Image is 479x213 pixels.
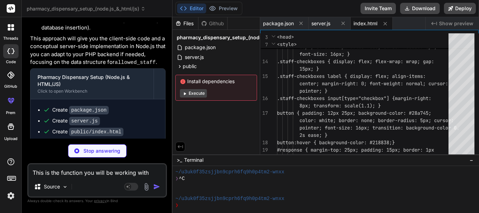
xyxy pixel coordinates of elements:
[69,106,109,114] code: package.json
[142,183,150,191] img: attachment
[184,157,203,164] span: Terminal
[4,136,18,142] label: Upload
[260,73,268,80] div: 15
[180,78,252,85] span: Install dependencies
[299,88,328,94] span: pointer; }
[62,184,68,190] img: Pick Models
[260,58,268,65] div: 14
[440,117,454,124] span: rsor:
[38,74,147,88] div: Pharmacy Dispensary Setup (Node.js & HTML/JS)
[263,20,294,27] span: package.json
[4,84,17,89] label: GitHub
[69,117,100,125] code: server.js
[277,147,395,153] span: #response { margin-top: 25px; padding: 15p
[83,147,120,154] p: Stop answering
[299,102,381,109] span: 8px; transform: scale(1.1); }
[311,20,330,27] span: server.js
[177,34,295,41] span: pharmacy_dispensary_setup_(node.js_&_html/js)
[277,41,297,47] span: <style>
[277,95,395,101] span: .staff-checkboxes input[type="checkbox"] {
[177,157,182,164] span: >_
[353,20,377,27] span: index.html
[184,53,204,61] span: server.js
[175,175,179,182] span: ❯
[180,89,207,98] button: Execute
[175,202,179,209] span: ❯
[3,35,18,41] label: threads
[260,41,268,48] span: 7
[395,110,431,116] span: lor: #28a745;
[52,117,100,125] div: Create
[27,5,146,12] span: pharmacy_dispensary_setup_(node.js_&_html/js)
[6,59,16,65] label: code
[175,195,284,202] span: ~/u3uk0f35zsjjbn9cprh6fq9h0p4tm2-wnxx
[360,3,396,14] button: Invite Team
[299,125,440,131] span: pointer; font-size: 16px; transition: background-c
[299,117,440,124] span: color: white; border: none; border-radius: 5px; cu
[177,4,206,13] button: Editor
[260,146,268,154] div: 19
[395,147,434,153] span: x; border: 1px
[392,139,395,146] span: }
[260,95,268,102] div: 16
[69,139,120,147] code: public/script.js
[27,198,167,204] p: Always double-check its answers. Your in Bind
[440,125,459,131] span: olor 0.
[299,51,350,57] span: font-size: 16px; }
[260,139,268,146] div: 18
[52,128,123,135] div: Create
[277,139,392,146] span: button:hover { background-color: #218838;
[277,110,395,116] span: button { padding: 12px 25px; background-co
[198,20,227,27] div: Github
[30,35,166,67] p: This approach will give you the client-side code and a conceptual server-side implementation in N...
[183,63,197,70] span: public
[153,183,160,190] img: icon
[277,58,395,65] span: .staff-checkboxes { display: flex; flex-wr
[400,3,440,14] button: Download
[299,132,328,138] span: 2s ease; }
[395,95,431,101] span: margin-right:
[69,128,123,136] code: public/index.html
[299,80,440,87] span: center; margin-right: 0; font-weight: normal; curs
[299,66,319,72] span: 15px; }
[277,34,294,40] span: <head>
[6,110,15,116] label: prem
[44,183,60,190] p: Source
[115,60,156,66] code: allowed_staff
[470,157,473,164] span: −
[440,80,448,87] span: or:
[173,20,198,27] div: Files
[468,154,475,166] button: −
[31,69,154,99] button: Pharmacy Dispensary Setup (Node.js & HTML/JS)Click to open Workbench
[395,73,426,79] span: lign-items:
[38,88,147,94] div: Click to open Workbench
[277,73,395,79] span: .staff-checkboxes label { display: flex; a
[94,199,107,203] span: privacy
[52,106,109,114] div: Create
[260,34,268,41] span: 3
[184,43,216,52] span: package.json
[206,4,241,13] button: Preview
[179,175,185,182] span: ^C
[5,190,17,202] img: settings
[175,169,284,175] span: ~/u3uk0f35zsjjbn9cprh6fq9h0p4tm2-wnxx
[439,20,473,27] span: Show preview
[444,3,476,14] button: Deploy
[395,58,434,65] span: ap: wrap; gap:
[260,109,268,117] div: 17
